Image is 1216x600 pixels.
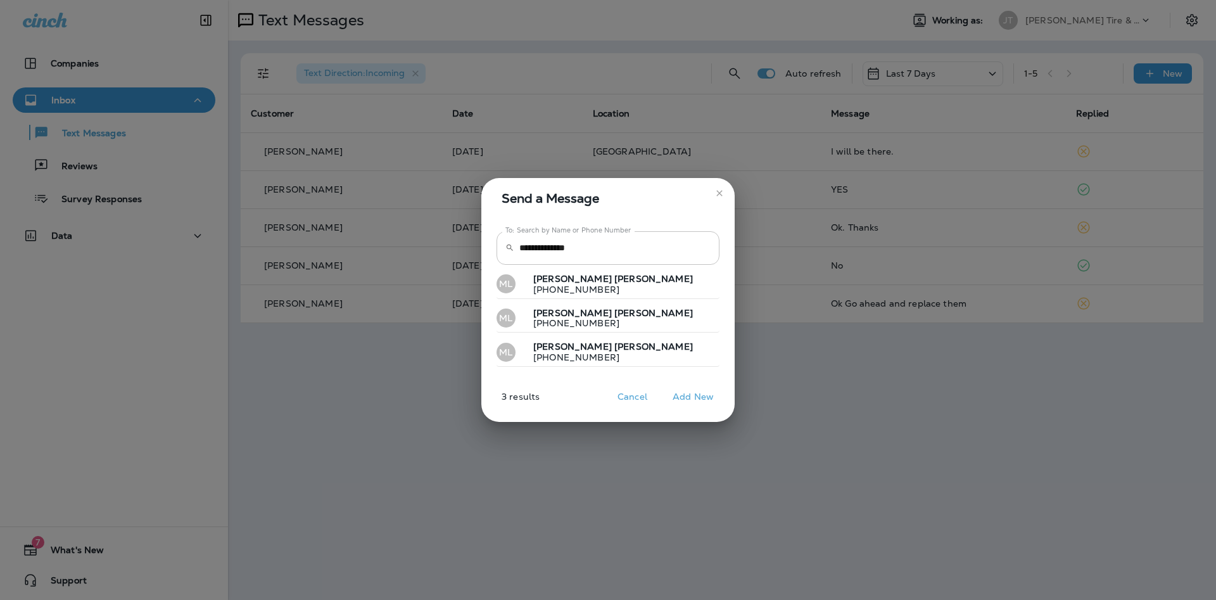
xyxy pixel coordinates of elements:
label: To: Search by Name or Phone Number [505,226,631,235]
div: ML [497,343,516,362]
div: ML [497,309,516,328]
span: [PERSON_NAME] [614,341,693,352]
p: [PHONE_NUMBER] [523,284,693,295]
span: [PERSON_NAME] [614,273,693,284]
span: [PERSON_NAME] [533,307,612,319]
span: [PERSON_NAME] [614,307,693,319]
p: [PHONE_NUMBER] [523,352,693,362]
div: ML [497,274,516,293]
button: ML[PERSON_NAME] [PERSON_NAME][PHONE_NUMBER] [497,304,719,333]
span: [PERSON_NAME] [533,273,612,284]
p: 3 results [476,392,540,412]
button: ML[PERSON_NAME] [PERSON_NAME][PHONE_NUMBER] [497,338,719,367]
p: [PHONE_NUMBER] [523,318,693,328]
span: Send a Message [502,188,719,208]
button: Add New [666,387,720,407]
button: ML[PERSON_NAME] [PERSON_NAME][PHONE_NUMBER] [497,270,719,299]
button: Cancel [609,387,656,407]
button: close [709,183,730,203]
span: [PERSON_NAME] [533,341,612,352]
